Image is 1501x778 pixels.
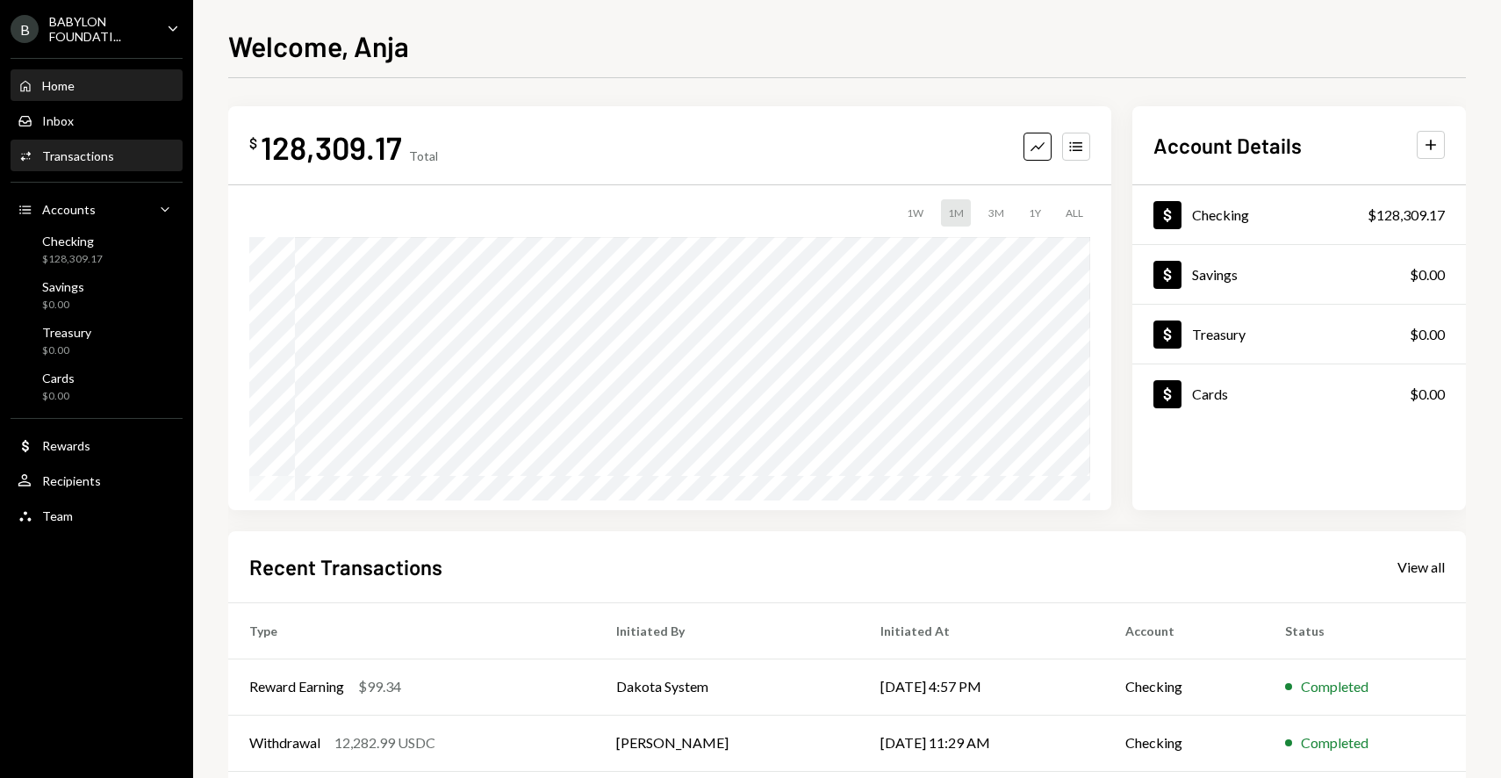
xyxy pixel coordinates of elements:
[11,429,183,461] a: Rewards
[11,228,183,270] a: Checking$128,309.17
[11,69,183,101] a: Home
[49,14,153,44] div: BABYLON FOUNDATI...
[859,659,1103,715] td: [DATE] 4:57 PM
[42,148,114,163] div: Transactions
[11,274,183,316] a: Savings$0.00
[1104,602,1264,659] th: Account
[1410,384,1445,405] div: $0.00
[1022,199,1048,227] div: 1Y
[249,676,344,697] div: Reward Earning
[42,389,75,404] div: $0.00
[11,104,183,136] a: Inbox
[409,148,438,163] div: Total
[358,676,401,697] div: $99.34
[595,659,859,715] td: Dakota System
[1104,659,1264,715] td: Checking
[1192,326,1246,342] div: Treasury
[1153,131,1302,160] h2: Account Details
[595,715,859,771] td: [PERSON_NAME]
[1410,264,1445,285] div: $0.00
[900,199,930,227] div: 1W
[42,473,101,488] div: Recipients
[1059,199,1090,227] div: ALL
[42,325,91,340] div: Treasury
[42,202,96,217] div: Accounts
[1132,364,1466,423] a: Cards$0.00
[1264,602,1466,659] th: Status
[1368,205,1445,226] div: $128,309.17
[42,279,84,294] div: Savings
[11,465,183,496] a: Recipients
[11,193,183,225] a: Accounts
[42,438,90,453] div: Rewards
[228,28,409,63] h1: Welcome, Anja
[981,199,1011,227] div: 3M
[42,343,91,358] div: $0.00
[1410,324,1445,345] div: $0.00
[11,365,183,407] a: Cards$0.00
[1132,245,1466,304] a: Savings$0.00
[859,602,1103,659] th: Initiated At
[595,602,859,659] th: Initiated By
[249,552,442,581] h2: Recent Transactions
[42,113,74,128] div: Inbox
[42,78,75,93] div: Home
[261,127,402,167] div: 128,309.17
[859,715,1103,771] td: [DATE] 11:29 AM
[11,140,183,171] a: Transactions
[1397,557,1445,576] a: View all
[11,320,183,362] a: Treasury$0.00
[42,252,103,267] div: $128,309.17
[1192,385,1228,402] div: Cards
[1301,676,1368,697] div: Completed
[1301,732,1368,753] div: Completed
[42,298,84,313] div: $0.00
[249,732,320,753] div: Withdrawal
[1132,185,1466,244] a: Checking$128,309.17
[1192,206,1249,223] div: Checking
[42,234,103,249] div: Checking
[11,15,39,43] div: B
[42,508,73,523] div: Team
[249,134,257,152] div: $
[941,199,971,227] div: 1M
[1104,715,1264,771] td: Checking
[11,500,183,531] a: Team
[1397,558,1445,576] div: View all
[1192,266,1238,283] div: Savings
[334,732,435,753] div: 12,282.99 USDC
[228,602,595,659] th: Type
[1132,305,1466,364] a: Treasury$0.00
[42,371,75,385] div: Cards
